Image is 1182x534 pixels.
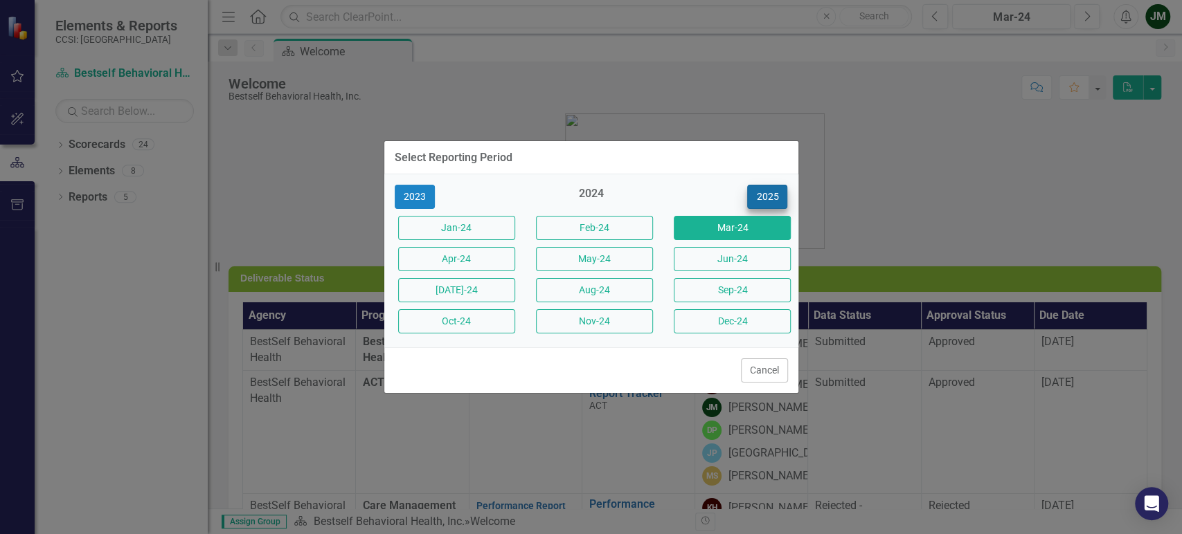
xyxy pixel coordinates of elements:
div: Open Intercom Messenger [1135,487,1168,520]
button: 2025 [747,185,787,209]
button: Feb-24 [536,216,653,240]
div: Select Reporting Period [395,151,512,164]
button: 2023 [395,185,435,209]
button: Jan-24 [398,216,515,240]
button: [DATE]-24 [398,278,515,302]
div: 2024 [532,186,650,209]
button: Nov-24 [536,309,653,333]
button: May-24 [536,247,653,271]
button: Mar-24 [674,216,791,240]
button: Dec-24 [674,309,791,333]
button: Cancel [741,358,788,383]
button: Jun-24 [674,247,791,271]
button: Sep-24 [674,278,791,302]
button: Apr-24 [398,247,515,271]
button: Aug-24 [536,278,653,302]
button: Oct-24 [398,309,515,333]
